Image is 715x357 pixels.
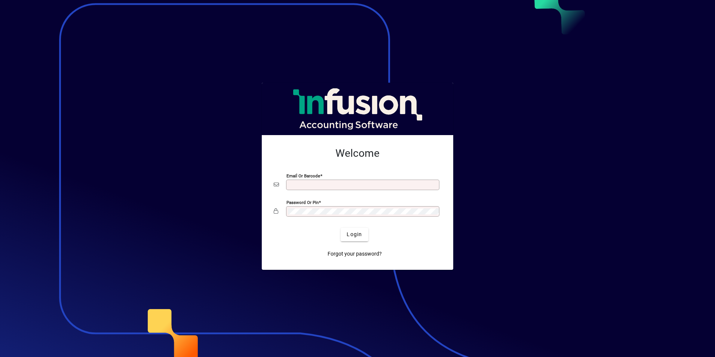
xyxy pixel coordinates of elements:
mat-label: Password or Pin [286,199,319,205]
mat-label: Email or Barcode [286,173,320,178]
button: Login [341,228,368,241]
span: Forgot your password? [328,250,382,258]
h2: Welcome [274,147,441,160]
span: Login [347,231,362,238]
a: Forgot your password? [325,247,385,261]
